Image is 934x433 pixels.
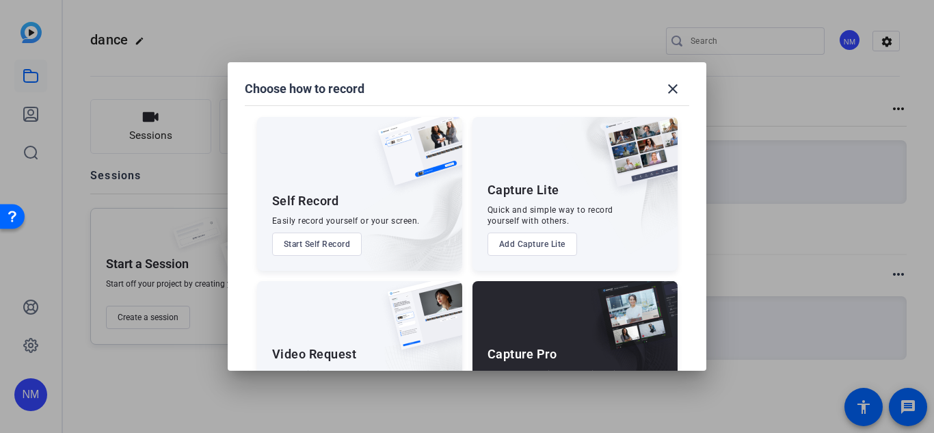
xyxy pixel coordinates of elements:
[488,233,577,256] button: Add Capture Lite
[488,182,559,198] div: Capture Lite
[272,215,420,226] div: Easily record yourself or your screen.
[587,281,678,365] img: capture-pro.png
[272,193,339,209] div: Self Record
[593,117,678,200] img: capture-lite.png
[488,369,645,391] div: Run the shoot like a technical director, with more advanced controls available.
[343,146,462,271] img: embarkstudio-self-record.png
[272,369,403,391] div: Share a link and collect recorded responses anywhere, anytime.
[555,117,678,254] img: embarkstudio-capture-lite.png
[665,81,681,97] mat-icon: close
[245,81,364,97] h1: Choose how to record
[488,205,613,226] div: Quick and simple way to record yourself with others.
[272,346,357,363] div: Video Request
[368,117,462,199] img: self-record.png
[377,281,462,364] img: ugc-content.png
[272,233,362,256] button: Start Self Record
[488,346,557,363] div: Capture Pro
